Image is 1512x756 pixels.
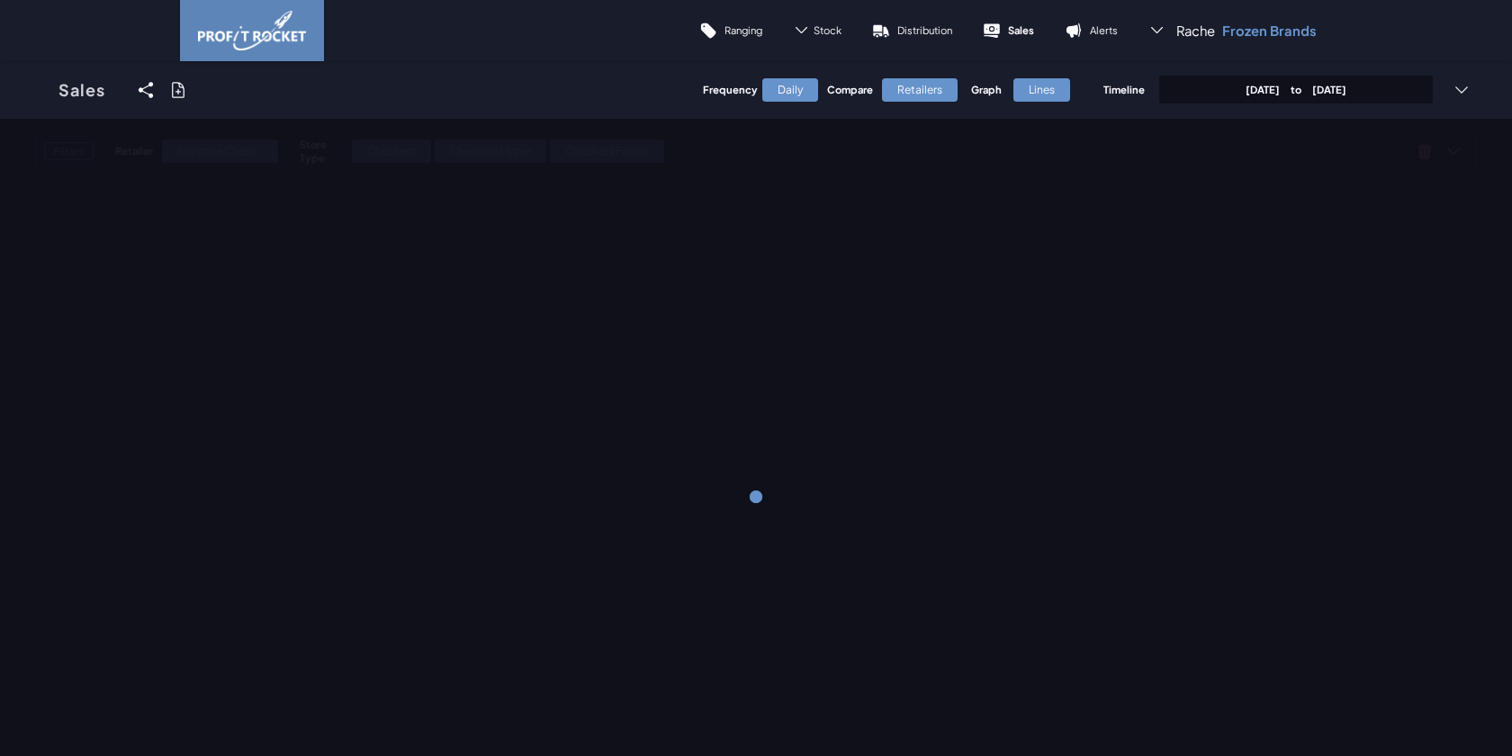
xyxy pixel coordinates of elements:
[897,23,952,37] p: Distribution
[1103,83,1145,96] h4: Timeline
[703,83,753,96] h4: Frequency
[967,9,1049,52] a: Sales
[1090,23,1118,37] p: Alerts
[198,11,306,50] img: image
[971,83,1004,96] h4: Graph
[1246,83,1346,96] p: [DATE] [DATE]
[1280,83,1312,95] span: to
[857,9,967,52] a: Distribution
[762,78,818,102] div: Daily
[684,9,778,52] a: Ranging
[882,78,958,102] div: Retailers
[1008,23,1034,37] p: Sales
[1176,22,1215,40] span: Rache
[827,83,873,96] h4: Compare
[814,23,841,37] span: Stock
[724,23,762,37] p: Ranging
[36,61,128,119] a: Sales
[1013,78,1070,102] div: Lines
[1049,9,1133,52] a: Alerts
[1222,22,1317,40] p: Frozen Brands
